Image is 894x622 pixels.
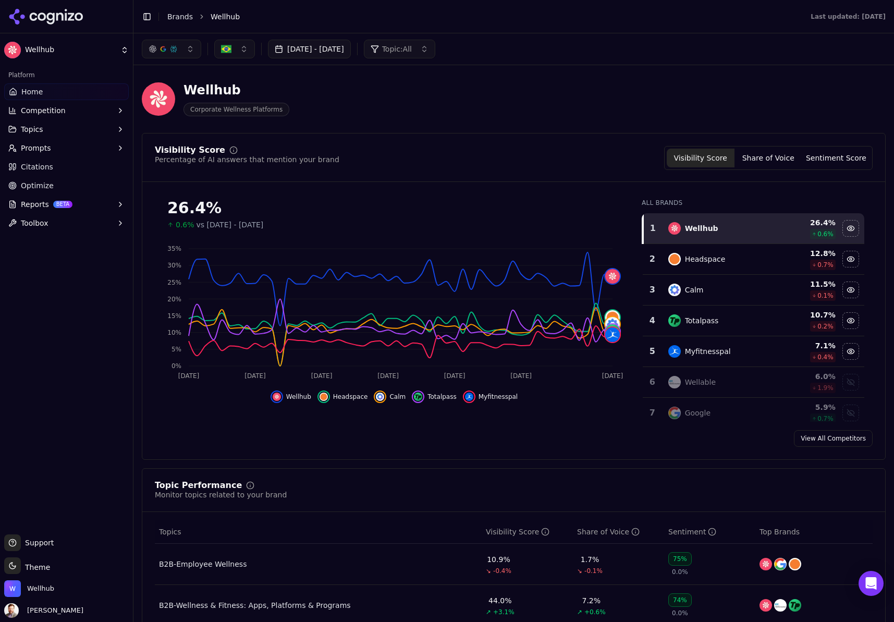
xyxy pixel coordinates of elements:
span: Top Brands [760,527,800,537]
button: Prompts [4,140,129,156]
button: Hide headspace data [317,391,368,403]
div: Share of Voice [577,527,640,537]
img: wellhub [760,558,772,570]
a: B2B-Wellness & Fitness: Apps, Platforms & Programs [159,600,351,611]
button: Sentiment Score [802,149,870,167]
button: [DATE] - [DATE] [268,40,351,58]
img: headspace [605,310,620,325]
button: Toolbox [4,215,129,231]
span: ↗ [486,608,491,616]
span: 0.4 % [817,353,834,361]
span: 0.0% [672,568,688,576]
button: Hide wellhub data [271,391,311,403]
div: 4 [647,314,658,327]
div: Headspace [685,254,726,264]
tr: 6wellableWellable6.0%1.9%Show wellable data [643,367,864,398]
tspan: 5% [172,346,181,353]
div: 44.0% [488,595,511,606]
div: Wellable [685,377,716,387]
img: Chris Dean [4,603,19,618]
div: Google [685,408,711,418]
img: calm [376,393,384,401]
a: B2B-Employee Wellness [159,559,247,569]
div: Platform [4,67,129,83]
div: All Brands [642,199,864,207]
img: myfitnesspal [605,327,620,342]
div: 1 [648,222,658,235]
img: myfitnesspal [668,345,681,358]
span: Optimize [21,180,54,191]
span: Wellhub [27,584,54,593]
div: 2 [647,253,658,265]
div: Wellhub [183,82,289,99]
span: Myfitnesspal [479,393,518,401]
button: Show google data [842,405,859,421]
span: Support [21,538,54,548]
button: Hide totalpass data [412,391,457,403]
img: Brazil [221,44,231,54]
img: totalpass [414,393,422,401]
th: sentiment [664,520,755,544]
div: 26.4% [167,199,621,217]
button: Open organization switcher [4,580,54,597]
img: wellable [774,599,787,612]
span: ↘ [577,567,582,575]
tspan: 20% [167,296,181,303]
th: visibilityScore [482,520,573,544]
span: Calm [389,393,406,401]
span: 0.1 % [817,291,834,300]
tspan: 15% [167,312,181,320]
tr: 3calmCalm11.5%0.1%Hide calm data [643,275,864,306]
span: vs [DATE] - [DATE] [197,219,264,230]
div: 10.7 % [778,310,835,320]
button: Hide headspace data [842,251,859,267]
a: View All Competitors [794,430,873,447]
span: ↗ [577,608,582,616]
th: shareOfVoice [573,520,664,544]
span: -0.1% [584,567,603,575]
span: Corporate Wellness Platforms [183,103,289,116]
span: Home [21,87,43,97]
div: 5 [647,345,658,358]
div: 11.5 % [778,279,835,289]
img: headspace [668,253,681,265]
a: Optimize [4,177,129,194]
span: BETA [53,201,72,208]
span: Topics [21,124,43,135]
span: 0.0% [672,609,688,617]
tspan: [DATE] [602,372,623,380]
button: Visibility Score [667,149,734,167]
img: headspace [320,393,328,401]
tr: 1wellhubWellhub26.4%0.6%Hide wellhub data [643,213,864,244]
button: Hide myfitnesspal data [463,391,518,403]
span: Reports [21,199,49,210]
img: totalpass [789,599,801,612]
span: -0.4% [493,567,511,575]
tr: 5myfitnesspalMyfitnesspal7.1%0.4%Hide myfitnesspal data [643,336,864,367]
button: Hide calm data [374,391,406,403]
div: 3 [647,284,658,296]
span: Toolbox [21,218,48,228]
div: 74% [668,593,692,607]
span: Wellhub [25,45,116,55]
img: Wellhub [4,42,21,58]
tspan: [DATE] [510,372,532,380]
div: Open Intercom Messenger [859,571,884,596]
button: Hide wellhub data [842,220,859,237]
div: 7 [647,407,658,419]
div: Sentiment [668,527,716,537]
img: totalpass [605,324,620,339]
span: +0.6% [584,608,606,616]
span: ↘ [486,567,491,575]
span: +3.1% [493,608,515,616]
tspan: [DATE] [311,372,333,380]
img: Wellhub [142,82,175,116]
tspan: 25% [167,279,181,286]
button: Show wellable data [842,374,859,391]
a: Citations [4,158,129,175]
button: Hide totalpass data [842,312,859,329]
button: ReportsBETA [4,196,129,213]
span: 1.9 % [817,384,834,392]
span: Citations [21,162,53,172]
